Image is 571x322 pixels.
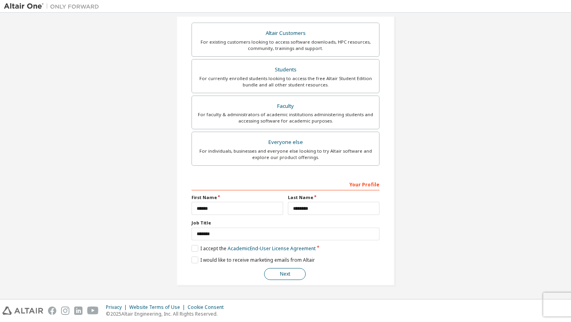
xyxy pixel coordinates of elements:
div: Students [197,64,374,75]
div: Everyone else [197,137,374,148]
img: linkedin.svg [74,307,82,315]
label: Last Name [288,194,379,201]
label: Job Title [192,220,379,226]
div: Altair Customers [197,28,374,39]
img: facebook.svg [48,307,56,315]
div: Faculty [197,101,374,112]
div: For individuals, businesses and everyone else looking to try Altair software and explore our prod... [197,148,374,161]
img: Altair One [4,2,103,10]
p: © 2025 Altair Engineering, Inc. All Rights Reserved. [106,310,228,317]
div: Your Profile [192,178,379,190]
label: First Name [192,194,283,201]
div: Privacy [106,304,129,310]
img: instagram.svg [61,307,69,315]
div: Website Terms of Use [129,304,188,310]
div: For currently enrolled students looking to access the free Altair Student Edition bundle and all ... [197,75,374,88]
label: I would like to receive marketing emails from Altair [192,257,315,263]
div: Cookie Consent [188,304,228,310]
img: altair_logo.svg [2,307,43,315]
div: For faculty & administrators of academic institutions administering students and accessing softwa... [197,111,374,124]
a: Academic End-User License Agreement [228,245,316,252]
label: I accept the [192,245,316,252]
div: For existing customers looking to access software downloads, HPC resources, community, trainings ... [197,39,374,52]
button: Next [264,268,306,280]
img: youtube.svg [87,307,99,315]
